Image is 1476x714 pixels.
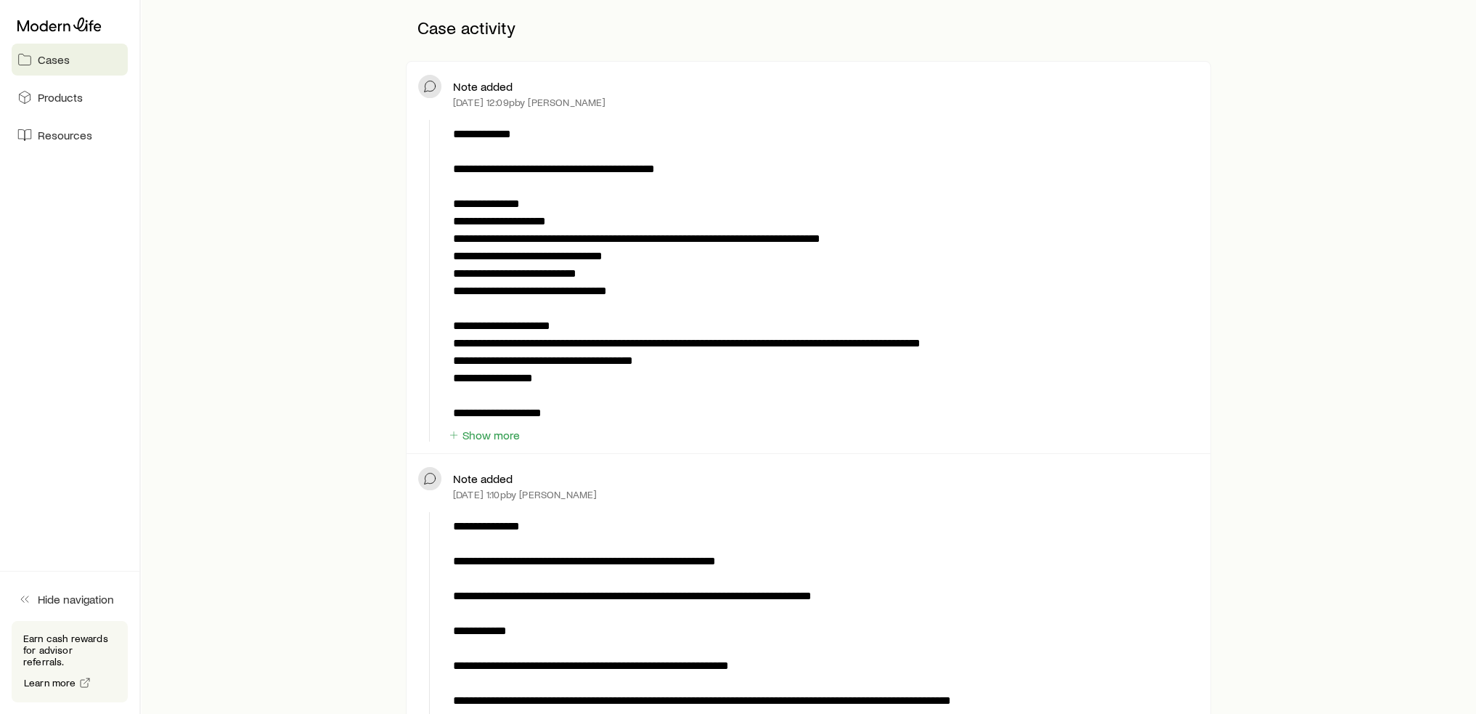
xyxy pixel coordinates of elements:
span: Resources [38,128,92,142]
span: Products [38,90,83,105]
span: Hide navigation [38,592,114,607]
p: Note added [453,79,513,94]
p: Earn cash rewards for advisor referrals. [23,633,116,668]
p: [DATE] 12:09p by [PERSON_NAME] [453,97,606,108]
p: [DATE] 1:10p by [PERSON_NAME] [453,489,597,500]
button: Show more [447,429,521,442]
a: Products [12,81,128,113]
div: Earn cash rewards for advisor referrals.Learn more [12,621,128,702]
a: Resources [12,119,128,151]
a: Cases [12,44,128,76]
span: Learn more [24,678,76,688]
p: Case activity [406,6,1211,49]
span: Cases [38,52,70,67]
button: Hide navigation [12,583,128,615]
p: Note added [453,471,513,486]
